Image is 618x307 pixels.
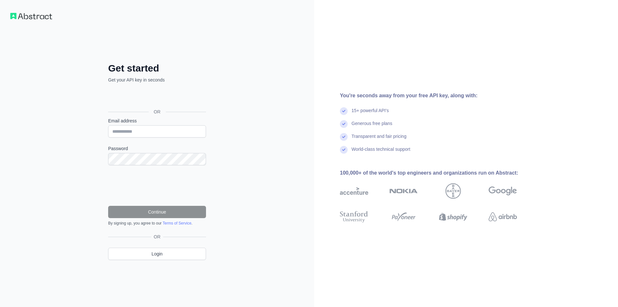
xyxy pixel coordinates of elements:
[108,62,206,74] h2: Get started
[351,133,407,146] div: Transparent and fair pricing
[108,145,206,152] label: Password
[340,169,538,177] div: 100,000+ of the world's top engineers and organizations run on Abstract:
[151,234,163,240] span: OR
[108,206,206,218] button: Continue
[351,146,410,159] div: World-class technical support
[340,146,348,154] img: check mark
[108,173,206,198] iframe: reCAPTCHA
[489,210,517,224] img: airbnb
[163,221,191,225] a: Terms of Service
[340,210,368,224] img: stanford university
[389,183,418,199] img: nokia
[439,210,467,224] img: shopify
[149,109,166,115] span: OR
[351,107,389,120] div: 15+ powerful API's
[10,13,52,19] img: Workflow
[105,90,208,104] iframe: Bejelentkezés Google-fiókkal gomb
[108,221,206,226] div: By signing up, you agree to our .
[340,120,348,128] img: check mark
[340,133,348,141] img: check mark
[108,77,206,83] p: Get your API key in seconds
[108,118,206,124] label: Email address
[340,107,348,115] img: check mark
[489,183,517,199] img: google
[340,92,538,100] div: You're seconds away from your free API key, along with:
[445,183,461,199] img: bayer
[340,183,368,199] img: accenture
[108,248,206,260] a: Login
[351,120,392,133] div: Generous free plans
[389,210,418,224] img: payoneer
